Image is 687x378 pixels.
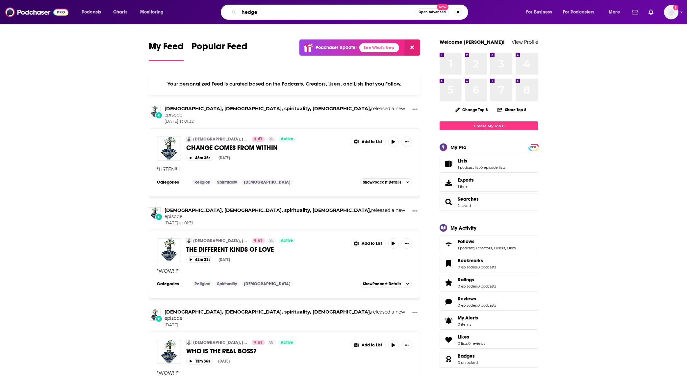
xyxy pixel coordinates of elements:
span: , [477,284,477,289]
span: Exports [458,177,474,183]
button: Share Top 8 [497,103,527,116]
img: jewish, judaism, spirituality, torah, [149,207,161,219]
img: User Profile [664,5,678,19]
img: CHANGE COMES FROM WITHIN [157,137,181,161]
a: Spirituality [215,281,240,287]
a: Bookmarks [458,258,496,264]
span: Open Advanced [419,11,446,14]
span: Monitoring [140,8,164,17]
span: [DATE] [165,322,410,328]
a: 1 podcast list [458,165,480,170]
button: Show More Button [351,340,385,350]
span: Bookmarks [440,255,538,272]
span: Badges [458,353,475,359]
span: New [437,4,449,10]
a: jewish, judaism, spirituality, torah, [165,207,371,213]
a: Bookmarks [442,259,455,268]
div: New Episode [155,213,163,220]
a: Show notifications dropdown [646,7,656,18]
a: Follows [458,239,516,244]
a: Religion [192,180,213,185]
a: Active [278,137,296,142]
span: 0 items [458,322,478,327]
a: 0 episodes [458,265,477,269]
a: Likes [458,334,485,340]
span: CHANGE COMES FROM WITHIN [186,144,278,152]
a: Active [278,340,296,345]
a: Welcome [PERSON_NAME]! [440,39,505,45]
a: Show notifications dropdown [629,7,641,18]
span: Popular Feed [191,41,247,56]
span: Add to List [362,343,382,348]
span: , [477,265,477,269]
button: 13m 36s [186,358,213,364]
a: Create My Top 8 [440,121,538,130]
a: jewish, judaism, spirituality, torah, [165,309,371,315]
button: Show More Button [401,238,412,249]
a: 0 lists [506,246,516,250]
button: open menu [136,7,172,17]
span: Ratings [440,274,538,291]
span: My Feed [149,41,184,56]
a: Likes [442,335,455,344]
span: Active [281,238,293,244]
button: Show More Button [410,106,420,114]
a: jewish, judaism, spirituality, torah, [149,309,161,321]
span: Searches [440,193,538,211]
span: 61 [258,340,262,346]
span: More [609,8,620,17]
span: WOW!!! [159,268,177,274]
button: Show More Button [410,309,420,317]
a: Searches [442,197,455,207]
div: [DATE] [218,359,230,364]
h3: Categories [157,281,187,287]
svg: Add a profile image [673,5,678,10]
a: jewish, judaism, spirituality, torah, [186,340,191,345]
div: New Episode [155,315,163,322]
button: Show More Button [410,207,420,215]
button: Show More Button [401,340,412,350]
span: " " [157,370,179,376]
a: WHO IS THE REAL BOSS? [186,347,346,355]
div: Search podcasts, credits, & more... [227,5,474,20]
a: Badges [442,354,455,364]
a: Active [278,238,296,243]
span: Follows [440,236,538,253]
button: Show profile menu [664,5,678,19]
button: Show More Button [401,137,412,147]
h3: Categories [157,180,187,185]
button: Show More Button [351,137,385,147]
span: Likes [458,334,469,340]
a: 0 creators [474,246,492,250]
a: 0 podcasts [477,284,496,289]
a: WHO IS THE REAL BOSS? [157,340,181,364]
span: WOW!!! [159,370,177,376]
a: 61 [252,238,265,243]
span: Active [281,136,293,142]
a: Ratings [458,277,496,283]
a: 0 podcasts [477,265,496,269]
a: 0 episode lists [480,165,505,170]
a: [DEMOGRAPHIC_DATA], [DEMOGRAPHIC_DATA], spirituality, [DEMOGRAPHIC_DATA], [193,238,247,243]
span: Likes [440,331,538,349]
span: , [477,303,477,308]
a: jewish, judaism, spirituality, torah, [149,106,161,117]
div: New Episode [155,112,163,119]
span: Add to List [362,139,382,144]
span: PRO [529,145,537,150]
span: Podcasts [82,8,101,17]
a: Reviews [458,296,496,302]
h3: released a new episode [165,309,410,321]
button: ShowPodcast Details [360,280,412,288]
span: , [505,246,506,250]
button: open menu [522,7,560,17]
button: Change Top 8 [451,106,492,114]
a: 1 podcast [458,246,474,250]
span: 1 item [458,184,474,189]
a: Ratings [442,278,455,287]
a: 61 [252,137,265,142]
a: [DEMOGRAPHIC_DATA] [241,180,293,185]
